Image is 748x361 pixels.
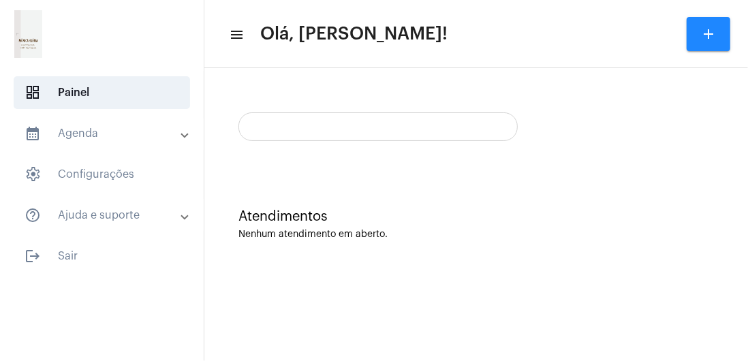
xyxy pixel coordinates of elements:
[238,209,714,224] div: Atendimentos
[14,240,190,272] span: Sair
[25,166,41,183] span: sidenav icon
[25,207,41,223] mat-icon: sidenav icon
[14,158,190,191] span: Configurações
[25,125,182,142] mat-panel-title: Agenda
[11,7,46,61] img: 21e865a3-0c32-a0ee-b1ff-d681ccd3ac4b.png
[25,207,182,223] mat-panel-title: Ajuda e suporte
[229,27,243,43] mat-icon: sidenav icon
[25,84,41,101] span: sidenav icon
[14,76,190,109] span: Painel
[25,125,41,142] mat-icon: sidenav icon
[8,117,204,150] mat-expansion-panel-header: sidenav iconAgenda
[260,23,448,45] span: Olá, [PERSON_NAME]!
[8,199,204,232] mat-expansion-panel-header: sidenav iconAjuda e suporte
[25,248,41,264] mat-icon: sidenav icon
[700,26,717,42] mat-icon: add
[238,230,714,240] div: Nenhum atendimento em aberto.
